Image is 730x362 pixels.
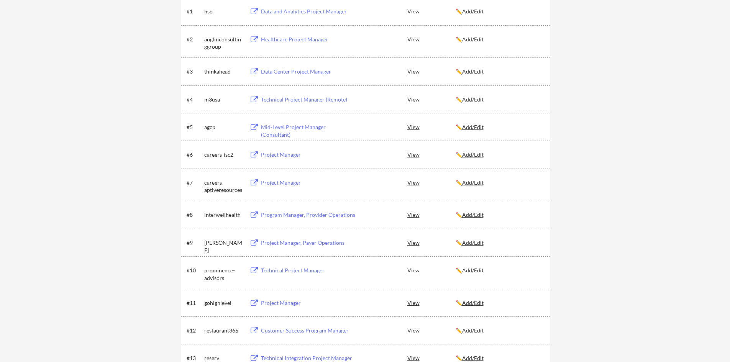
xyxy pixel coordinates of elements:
[407,263,456,277] div: View
[462,151,484,158] u: Add/Edit
[407,32,456,46] div: View
[407,208,456,221] div: View
[261,151,356,159] div: Project Manager
[456,36,543,43] div: ✏️
[456,239,543,247] div: ✏️
[462,124,484,130] u: Add/Edit
[187,239,202,247] div: #9
[204,239,243,254] div: [PERSON_NAME]
[462,96,484,103] u: Add/Edit
[456,354,543,362] div: ✏️
[407,323,456,337] div: View
[204,179,243,194] div: careers-aptiveresources
[407,64,456,78] div: View
[462,327,484,334] u: Add/Edit
[407,120,456,134] div: View
[187,151,202,159] div: #6
[204,68,243,75] div: thinkahead
[462,8,484,15] u: Add/Edit
[456,299,543,307] div: ✏️
[407,147,456,161] div: View
[204,123,243,131] div: agcp
[187,179,202,187] div: #7
[261,239,356,247] div: Project Manager, Payer Operations
[261,36,356,43] div: Healthcare Project Manager
[187,123,202,131] div: #5
[462,355,484,361] u: Add/Edit
[261,123,356,138] div: Mid-Level Project Manager (Consultant)
[204,151,243,159] div: careers-isc2
[187,267,202,274] div: #10
[261,267,356,274] div: Technical Project Manager
[407,175,456,189] div: View
[187,354,202,362] div: #13
[261,8,356,15] div: Data and Analytics Project Manager
[204,96,243,103] div: m3usa
[204,211,243,219] div: interwellhealth
[456,151,543,159] div: ✏️
[456,267,543,274] div: ✏️
[407,236,456,249] div: View
[456,211,543,219] div: ✏️
[462,239,484,246] u: Add/Edit
[456,96,543,103] div: ✏️
[456,8,543,15] div: ✏️
[261,299,356,307] div: Project Manager
[204,299,243,307] div: gohighlevel
[187,327,202,334] div: #12
[456,327,543,334] div: ✏️
[187,68,202,75] div: #3
[261,211,356,219] div: Program Manager, Provider Operations
[462,267,484,274] u: Add/Edit
[204,8,243,15] div: hso
[261,68,356,75] div: Data Center Project Manager
[407,296,456,310] div: View
[261,354,356,362] div: Technical Integration Project Manager
[462,179,484,186] u: Add/Edit
[456,179,543,187] div: ✏️
[462,36,484,43] u: Add/Edit
[187,299,202,307] div: #11
[456,68,543,75] div: ✏️
[261,179,356,187] div: Project Manager
[204,36,243,51] div: anglinconsultinggroup
[407,4,456,18] div: View
[187,8,202,15] div: #1
[204,267,243,282] div: prominence-advisors
[462,68,484,75] u: Add/Edit
[187,36,202,43] div: #2
[407,92,456,106] div: View
[187,96,202,103] div: #4
[261,327,356,334] div: Customer Success Program Manager
[204,327,243,334] div: restaurant365
[462,211,484,218] u: Add/Edit
[456,123,543,131] div: ✏️
[261,96,356,103] div: Technical Project Manager (Remote)
[187,211,202,219] div: #8
[462,300,484,306] u: Add/Edit
[204,354,243,362] div: reserv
